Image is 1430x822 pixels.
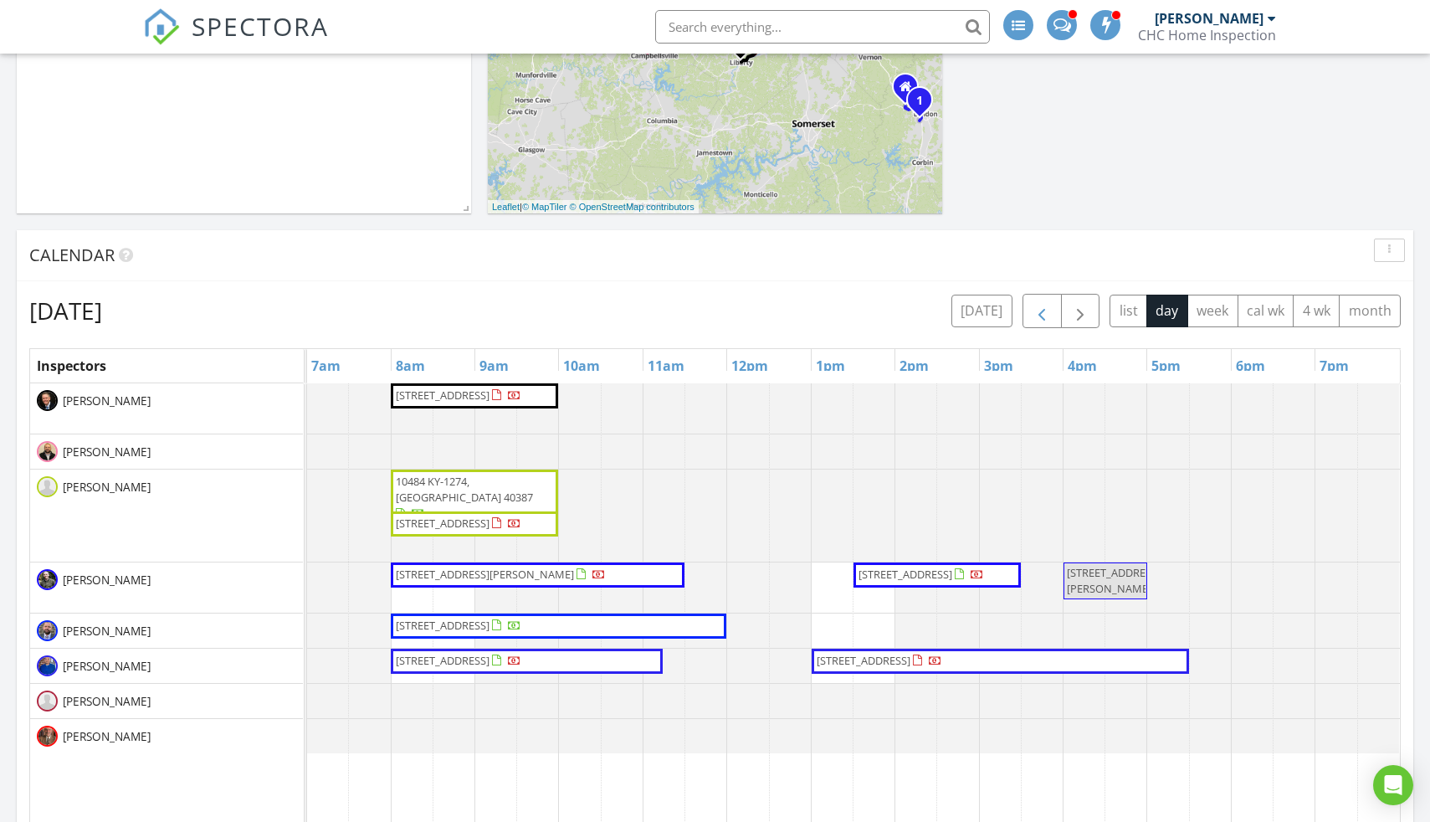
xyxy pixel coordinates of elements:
div: 85 Herron Estates, London KY 40741 [905,86,915,96]
a: 4pm [1064,352,1101,379]
a: 11am [643,352,689,379]
span: [PERSON_NAME] [59,693,154,710]
a: 12pm [727,352,772,379]
a: 10am [559,352,604,379]
span: [STREET_ADDRESS][PERSON_NAME] [1067,565,1161,596]
span: 10484 KY-1274, [GEOGRAPHIC_DATA] 40387 [396,474,533,505]
span: [PERSON_NAME] [59,479,154,496]
span: [STREET_ADDRESS] [396,618,489,633]
div: Open Intercom Messenger [1373,765,1413,805]
span: SPECTORA [192,8,329,44]
button: list [1110,295,1147,327]
img: img_20230925_205229.jpg [37,620,58,641]
a: 3pm [980,352,1017,379]
div: 52 and 54 Thompson Poynter Rd, London, KY 40741 [920,100,930,110]
span: [PERSON_NAME] [59,623,154,640]
img: img_7866.jpeg [37,569,58,590]
a: 7pm [1315,352,1353,379]
div: [PERSON_NAME] [1155,10,1263,27]
a: SPECTORA [143,23,329,58]
span: [STREET_ADDRESS] [859,567,952,582]
button: day [1146,295,1188,327]
a: © MapTiler [522,202,567,212]
span: [STREET_ADDRESS][PERSON_NAME] [396,567,574,582]
span: Inspectors [37,357,106,375]
span: [PERSON_NAME] [59,658,154,675]
span: [PERSON_NAME] [59,728,154,745]
img: img_4277.jpeg [37,655,58,676]
span: [PERSON_NAME] [59,444,154,460]
a: 8am [392,352,429,379]
img: default-user-f0147aede5fd5fa78ca7ade42f37bd4542148d508eef1c3d3ea960f66861d68b.jpg [37,691,58,712]
img: fb_img_1527701724893_1.jpg [37,390,58,411]
a: 2pm [895,352,933,379]
h2: [DATE] [29,294,102,327]
button: week [1187,295,1238,327]
button: cal wk [1238,295,1294,327]
div: CHC Home Inspection [1138,27,1276,44]
img: default-user-f0147aede5fd5fa78ca7ade42f37bd4542148d508eef1c3d3ea960f66861d68b.jpg [37,476,58,497]
a: 7am [307,352,345,379]
a: 5pm [1147,352,1185,379]
i: 1 [916,95,923,107]
span: Calendar [29,244,115,266]
input: Search everything... [655,10,990,44]
a: Leaflet [492,202,520,212]
button: Next day [1061,294,1100,328]
a: 1pm [812,352,849,379]
div: | [488,200,699,214]
span: [STREET_ADDRESS] [396,653,489,668]
a: 9am [475,352,513,379]
button: Previous day [1023,294,1062,328]
span: [STREET_ADDRESS] [396,388,489,403]
a: © OpenStreetMap contributors [570,202,694,212]
a: 6pm [1232,352,1269,379]
span: [STREET_ADDRESS] [396,516,489,531]
img: thumbnail_img_20230810_080111.jpg [37,726,58,747]
button: month [1339,295,1401,327]
span: [PERSON_NAME] [59,393,154,409]
span: [PERSON_NAME] [59,572,154,588]
img: img_7916.jpeg [37,441,58,462]
button: [DATE] [951,295,1012,327]
img: The Best Home Inspection Software - Spectora [143,8,180,45]
span: [STREET_ADDRESS] [817,653,910,668]
button: 4 wk [1293,295,1340,327]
